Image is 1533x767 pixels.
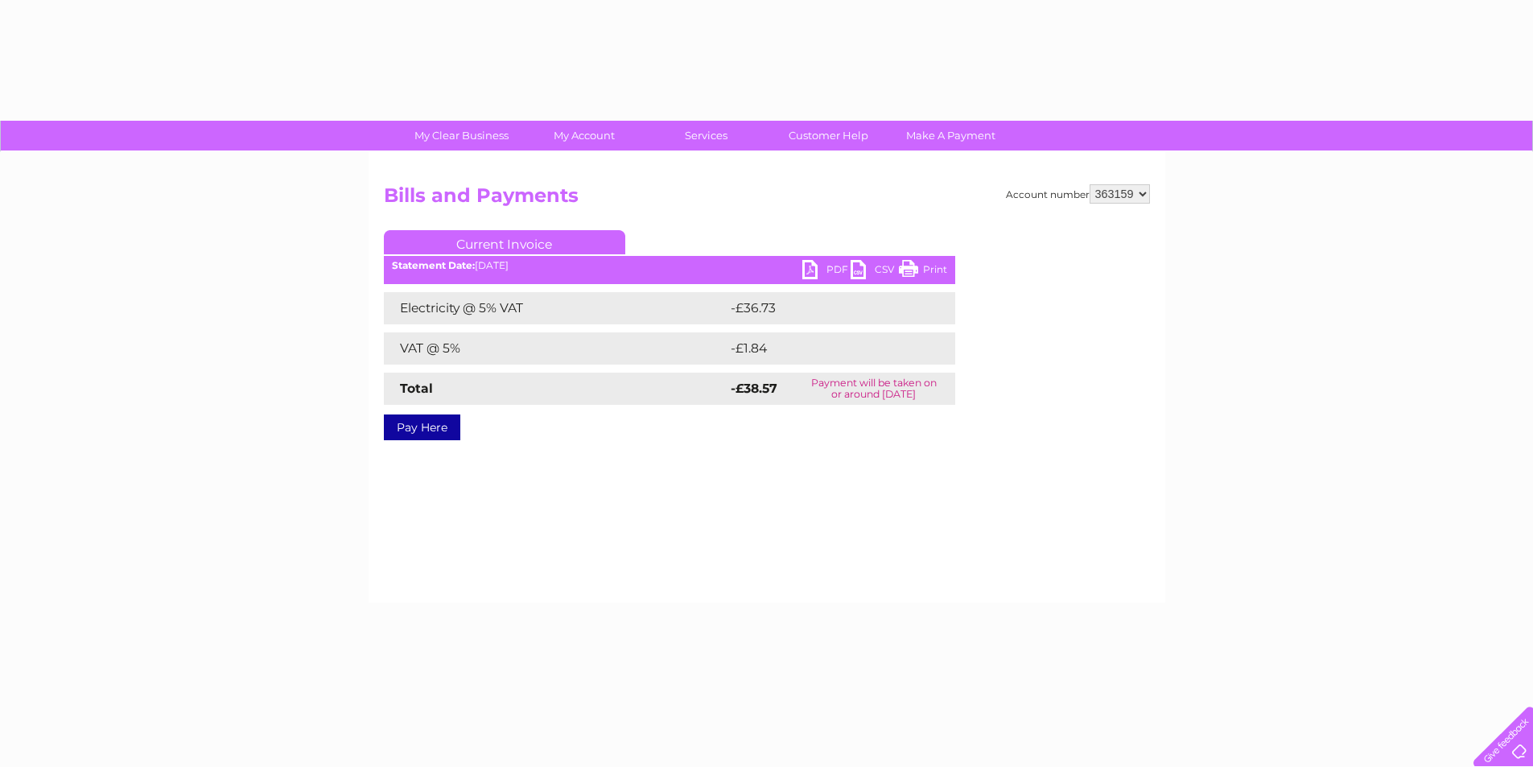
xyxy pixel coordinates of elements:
div: Account number [1006,184,1150,204]
a: Services [640,121,773,151]
div: [DATE] [384,260,955,271]
a: Print [899,260,947,283]
a: CSV [851,260,899,283]
h2: Bills and Payments [384,184,1150,215]
a: Make A Payment [884,121,1017,151]
td: Payment will be taken on or around [DATE] [793,373,954,405]
a: PDF [802,260,851,283]
a: Current Invoice [384,230,625,254]
a: My Account [517,121,650,151]
b: Statement Date: [392,259,475,271]
td: -£1.84 [727,332,920,365]
strong: Total [400,381,433,396]
td: -£36.73 [727,292,925,324]
td: Electricity @ 5% VAT [384,292,727,324]
td: VAT @ 5% [384,332,727,365]
a: Pay Here [384,414,460,440]
a: My Clear Business [395,121,528,151]
strong: -£38.57 [731,381,777,396]
a: Customer Help [762,121,895,151]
